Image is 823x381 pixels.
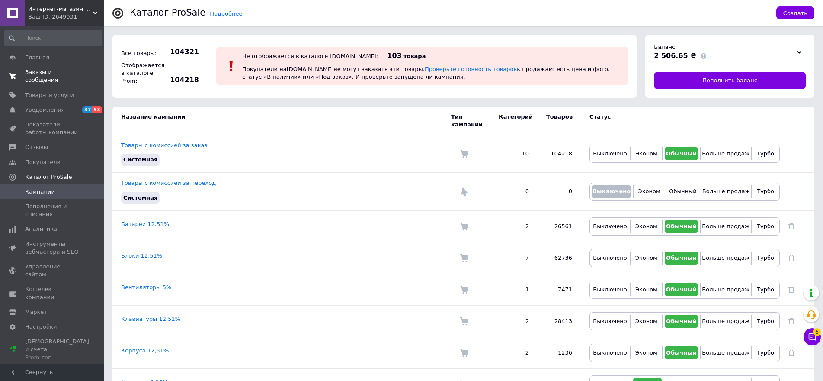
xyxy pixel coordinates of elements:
[490,210,538,242] td: 2
[703,185,749,198] button: Больше продаж
[460,317,468,326] img: Комиссия за заказ
[225,60,238,73] img: :exclamation:
[25,54,49,61] span: Главная
[460,222,468,231] img: Комиссия за заказ
[593,150,627,157] span: Выключено
[635,223,657,229] span: Эконом
[460,149,468,158] img: Комиссия за заказ
[703,147,749,160] button: Больше продаж
[490,242,538,274] td: 7
[538,305,581,337] td: 28413
[25,323,57,331] span: Настройки
[757,150,774,157] span: Турбо
[112,107,451,135] td: Название кампании
[25,354,89,362] div: Prom топ
[123,194,157,201] span: Системная
[387,52,401,60] span: 103
[592,147,628,160] button: Выключено
[667,185,698,198] button: Обычный
[754,346,777,359] button: Турбо
[121,142,207,149] a: Товары с комиссией за заказ
[25,263,80,278] span: Управление сайтом
[25,308,47,316] span: Маркет
[702,255,749,261] span: Больше продаж
[593,349,627,356] span: Выключено
[82,106,92,113] span: 37
[666,255,697,261] span: Обычный
[25,68,80,84] span: Заказы и сообщения
[788,286,794,293] a: Удалить
[28,5,93,13] span: Интернет-магазин "Запчасти к ноутбукам"
[538,210,581,242] td: 26561
[754,283,777,296] button: Турбо
[702,349,749,356] span: Больше продаж
[25,143,48,151] span: Отзывы
[665,220,698,233] button: Обычный
[633,147,660,160] button: Эконом
[804,328,821,345] button: Чат с покупателем5
[25,240,80,256] span: Инструменты вебмастера и SEO
[754,147,777,160] button: Турбо
[538,107,581,135] td: Товаров
[121,316,180,322] a: Клавиатуры 12,51%
[25,106,64,114] span: Уведомления
[813,328,821,336] span: 5
[635,349,657,356] span: Эконом
[757,286,774,293] span: Турбо
[25,203,80,218] span: Пополнения и списания
[757,223,774,229] span: Турбо
[702,223,749,229] span: Больше продаж
[669,188,696,194] span: Обычный
[633,283,660,296] button: Эконом
[121,347,169,354] a: Корпуса 12,51%
[425,66,517,72] a: Проверьте готовность товаров
[635,150,657,157] span: Эконом
[633,220,660,233] button: Эконом
[242,66,610,80] span: Покупатели на [DOMAIN_NAME] не могут заказать эти товары. к продажам: есть цена и фото, статус «В...
[460,254,468,262] img: Комиссия за заказ
[92,106,102,113] span: 53
[592,283,628,296] button: Выключено
[635,286,657,293] span: Эконом
[25,225,57,233] span: Аналитика
[123,156,157,163] span: Системная
[754,185,777,198] button: Турбо
[635,255,657,261] span: Эконом
[666,286,697,293] span: Обычный
[119,47,167,59] div: Все товары:
[592,252,628,265] button: Выключено
[593,318,627,324] span: Выключено
[654,72,806,89] a: Пополнить баланс
[592,185,631,198] button: Выключено
[490,135,538,173] td: 10
[754,252,777,265] button: Турбо
[703,283,749,296] button: Больше продаж
[490,337,538,368] td: 2
[665,346,698,359] button: Обычный
[702,318,749,324] span: Больше продаж
[702,286,749,293] span: Больше продаж
[25,158,61,166] span: Покупатели
[654,52,696,60] span: 2 506.65 ₴
[776,6,814,19] button: Создать
[592,346,628,359] button: Выключено
[119,59,167,87] div: Отображается в каталоге Prom:
[654,44,677,50] span: Баланс:
[242,53,378,59] div: Не отображается в каталоге [DOMAIN_NAME]:
[788,349,794,356] a: Удалить
[754,315,777,328] button: Турбо
[666,349,697,356] span: Обычный
[538,337,581,368] td: 1236
[121,284,171,291] a: Вентиляторы 5%
[25,285,80,301] span: Кошелек компании
[633,315,660,328] button: Эконом
[592,188,631,194] span: Выключено
[25,121,80,136] span: Показатели работы компании
[665,315,698,328] button: Обычный
[665,283,698,296] button: Обычный
[754,220,777,233] button: Турбо
[635,318,657,324] span: Эконом
[702,188,750,194] span: Больше продаж
[121,252,162,259] a: Блоки 12,51%
[490,107,538,135] td: Категорий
